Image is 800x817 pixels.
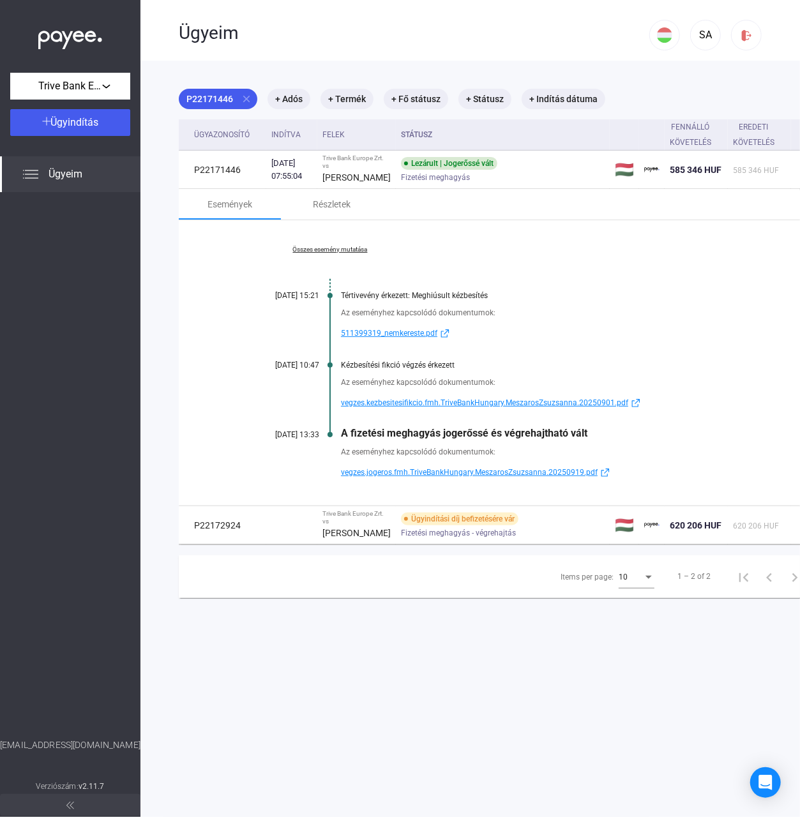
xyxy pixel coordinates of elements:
button: HU [649,20,680,50]
div: Fennálló követelés [670,119,711,150]
img: logout-red [740,29,753,42]
td: 🇭🇺 [610,506,639,544]
img: external-link-blue [437,329,453,338]
a: Összes esemény mutatása [243,246,418,253]
a: vegzes.kezbesitesifikcio.fmh.TriveBankHungary.MeszarosZsuzsanna.20250901.pdfexternal-link-blue [341,395,774,410]
span: 620 206 HUF [733,521,779,530]
span: 585 346 HUF [670,165,721,175]
button: logout-red [731,20,762,50]
div: Részletek [313,197,351,212]
div: Ügyazonosító [194,127,261,142]
mat-chip: + Státusz [458,89,511,109]
span: Ügyindítás [51,116,99,128]
img: HU [657,27,672,43]
div: Items per page: [561,569,614,585]
span: 511399319_nemkereste.pdf [341,326,437,341]
span: 620 206 HUF [670,520,721,530]
span: Fizetési meghagyás [401,170,470,185]
mat-icon: close [241,93,252,105]
button: Trive Bank Europe Zrt. [10,73,130,100]
img: white-payee-white-dot.svg [38,24,102,50]
button: First page [731,564,757,589]
div: Tértivevény érkezett: Meghiúsult kézbesítés [341,291,774,300]
span: 585 346 HUF [733,166,779,175]
div: Ügyeim [179,22,649,44]
img: payee-logo [644,162,660,177]
a: 511399319_nemkereste.pdfexternal-link-blue [341,326,774,341]
mat-chip: + Adós [268,89,310,109]
button: SA [690,20,721,50]
span: 10 [619,573,628,581]
span: Trive Bank Europe Zrt. [38,79,102,94]
div: SA [695,27,716,43]
div: [DATE] 13:33 [243,430,319,439]
div: Események [208,197,252,212]
div: Fennálló követelés [670,119,723,150]
div: Felek [322,127,345,142]
th: Státusz [396,119,610,151]
td: 🇭🇺 [610,151,639,189]
div: [DATE] 10:47 [243,361,319,370]
strong: v2.11.7 [79,782,105,791]
span: vegzes.jogeros.fmh.TriveBankHungary.MeszarosZsuzsanna.20250919.pdf [341,465,598,480]
div: [DATE] 15:21 [243,291,319,300]
div: Ügyindítási díj befizetésére vár [401,513,518,525]
div: Ügyazonosító [194,127,250,142]
strong: [PERSON_NAME] [322,528,391,538]
span: vegzes.kezbesitesifikcio.fmh.TriveBankHungary.MeszarosZsuzsanna.20250901.pdf [341,395,628,410]
span: Fizetési meghagyás - végrehajtás [401,525,516,541]
span: Ügyeim [49,167,82,182]
div: Eredeti követelés [733,119,774,150]
div: Az eseményhez kapcsolódó dokumentumok: [341,446,774,458]
button: Previous page [757,564,782,589]
div: Az eseményhez kapcsolódó dokumentumok: [341,306,774,319]
div: Trive Bank Europe Zrt. vs [322,154,391,170]
div: Indítva [271,127,312,142]
td: P22172924 [179,506,266,544]
div: Trive Bank Europe Zrt. vs [322,510,391,525]
div: A fizetési meghagyás jogerőssé és végrehajtható vált [341,427,774,439]
strong: [PERSON_NAME] [322,172,391,183]
div: Kézbesítési fikció végzés érkezett [341,361,774,370]
div: [DATE] 07:55:04 [271,157,312,183]
img: plus-white.svg [42,117,51,126]
img: payee-logo [644,518,660,533]
img: arrow-double-left-grey.svg [66,802,74,809]
mat-select: Items per page: [619,569,654,584]
div: Eredeti követelés [733,119,786,150]
mat-chip: + Fő státusz [384,89,448,109]
img: external-link-blue [628,398,644,408]
mat-chip: P22171446 [179,89,257,109]
img: list.svg [23,167,38,182]
mat-chip: + Indítás dátuma [522,89,605,109]
div: Open Intercom Messenger [750,767,781,798]
div: Felek [322,127,391,142]
button: Ügyindítás [10,109,130,136]
div: Az eseményhez kapcsolódó dokumentumok: [341,376,774,389]
a: vegzes.jogeros.fmh.TriveBankHungary.MeszarosZsuzsanna.20250919.pdfexternal-link-blue [341,465,774,480]
div: Indítva [271,127,301,142]
img: external-link-blue [598,468,613,477]
mat-chip: + Termék [321,89,374,109]
td: P22171446 [179,151,266,189]
div: Lezárult | Jogerőssé vált [401,157,497,170]
div: 1 – 2 of 2 [677,569,711,584]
